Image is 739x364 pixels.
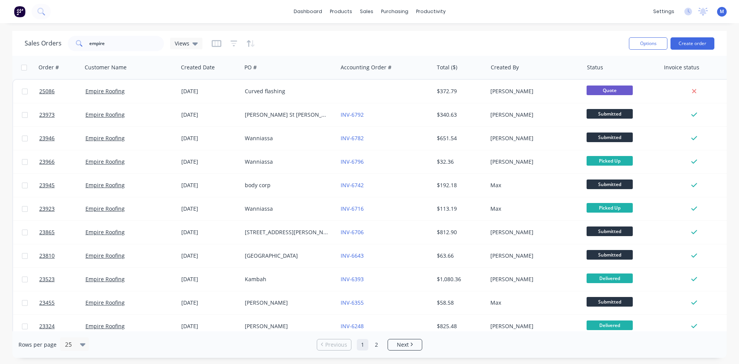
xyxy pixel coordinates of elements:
[325,341,347,349] span: Previous
[317,341,351,349] a: Previous page
[490,205,576,213] div: Max
[437,228,482,236] div: $812.90
[85,322,125,330] a: Empire Roofing
[437,87,482,95] div: $372.79
[39,158,55,166] span: 23966
[39,252,55,260] span: 23810
[85,111,125,118] a: Empire Roofing
[181,299,239,307] div: [DATE]
[85,275,125,283] a: Empire Roofing
[25,40,62,47] h1: Sales Orders
[245,111,330,119] div: [PERSON_NAME] St [PERSON_NAME]
[341,64,391,71] div: Accounting Order #
[587,64,603,71] div: Status
[39,299,55,307] span: 23455
[490,181,576,189] div: Max
[245,252,330,260] div: [GEOGRAPHIC_DATA]
[245,228,330,236] div: [STREET_ADDRESS][PERSON_NAME]
[181,64,215,71] div: Created Date
[181,181,239,189] div: [DATE]
[670,37,714,50] button: Create order
[490,87,576,95] div: [PERSON_NAME]
[587,273,633,283] span: Delivered
[39,150,85,173] a: 23966
[341,181,364,189] a: INV-6742
[437,111,482,119] div: $340.63
[38,64,59,71] div: Order #
[587,156,633,166] span: Picked Up
[181,158,239,166] div: [DATE]
[490,228,576,236] div: [PERSON_NAME]
[437,275,482,283] div: $1,080.36
[85,87,125,95] a: Empire Roofing
[490,322,576,330] div: [PERSON_NAME]
[39,291,85,314] a: 23455
[245,134,330,142] div: Wanniassa
[587,250,633,260] span: Submitted
[39,322,55,330] span: 23324
[437,134,482,142] div: $651.54
[341,299,364,306] a: INV-6355
[587,297,633,307] span: Submitted
[175,39,189,47] span: Views
[245,299,330,307] div: [PERSON_NAME]
[245,275,330,283] div: Kambah
[85,134,125,142] a: Empire Roofing
[39,228,55,236] span: 23865
[490,111,576,119] div: [PERSON_NAME]
[649,6,678,17] div: settings
[587,226,633,236] span: Submitted
[490,134,576,142] div: [PERSON_NAME]
[437,158,482,166] div: $32.36
[85,64,127,71] div: Customer Name
[39,244,85,267] a: 23810
[39,80,85,103] a: 25086
[245,87,330,95] div: Curved flashing
[244,64,257,71] div: PO #
[357,339,368,351] a: Page 1 is your current page
[85,205,125,212] a: Empire Roofing
[245,322,330,330] div: [PERSON_NAME]
[39,127,85,150] a: 23946
[341,134,364,142] a: INV-6782
[587,109,633,119] span: Submitted
[341,322,364,330] a: INV-6248
[89,36,164,51] input: Search...
[326,6,356,17] div: products
[341,228,364,236] a: INV-6706
[437,64,457,71] div: Total ($)
[181,87,239,95] div: [DATE]
[85,252,125,259] a: Empire Roofing
[341,275,364,283] a: INV-6393
[377,6,412,17] div: purchasing
[587,203,633,213] span: Picked Up
[388,341,422,349] a: Next page
[85,158,125,165] a: Empire Roofing
[314,339,425,351] ul: Pagination
[181,228,239,236] div: [DATE]
[245,181,330,189] div: body corp
[39,197,85,220] a: 23923
[181,134,239,142] div: [DATE]
[85,181,125,189] a: Empire Roofing
[181,275,239,283] div: [DATE]
[85,228,125,236] a: Empire Roofing
[181,322,239,330] div: [DATE]
[629,37,667,50] button: Options
[39,111,55,119] span: 23973
[490,275,576,283] div: [PERSON_NAME]
[341,252,364,259] a: INV-6643
[181,205,239,213] div: [DATE]
[720,8,724,15] span: M
[39,275,55,283] span: 23523
[437,299,482,307] div: $58.58
[39,268,85,291] a: 23523
[14,6,25,17] img: Factory
[437,181,482,189] div: $192.18
[437,205,482,213] div: $113.19
[245,158,330,166] div: Wanniassa
[490,252,576,260] div: [PERSON_NAME]
[491,64,519,71] div: Created By
[39,181,55,189] span: 23945
[181,252,239,260] div: [DATE]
